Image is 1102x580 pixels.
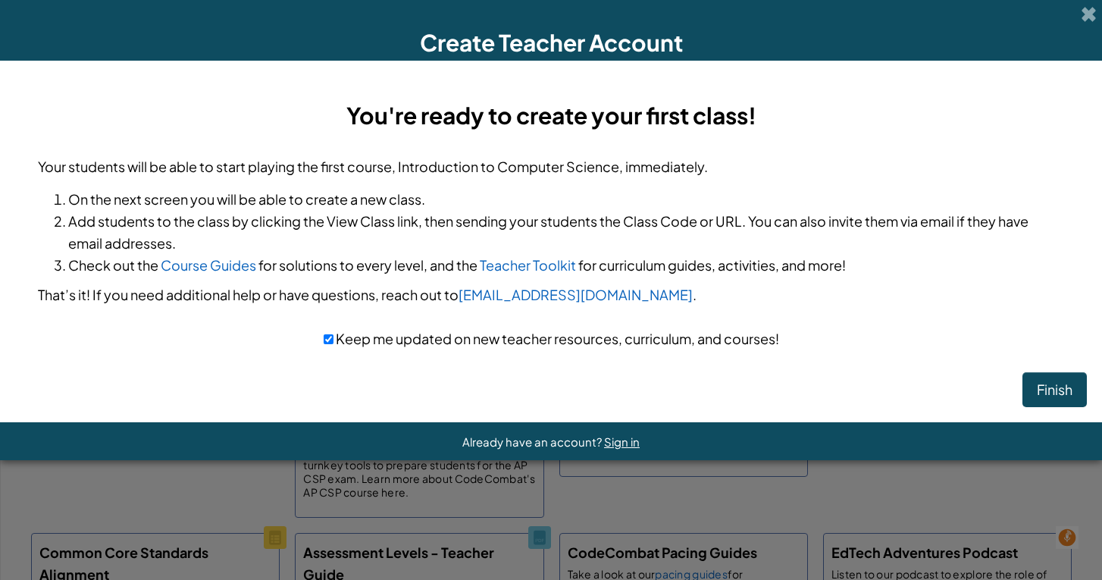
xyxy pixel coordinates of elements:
p: Your students will be able to start playing the first course, Introduction to Computer Science, i... [38,155,1064,177]
span: Check out the [68,256,158,274]
span: for solutions to every level, and the [258,256,477,274]
a: Sign in [604,434,640,449]
button: Finish [1022,372,1087,407]
a: [EMAIL_ADDRESS][DOMAIN_NAME] [459,286,693,303]
span: Create Teacher Account [420,28,683,57]
li: Add students to the class by clicking the View Class link, then sending your students the Class C... [68,210,1064,254]
a: Course Guides [161,256,256,274]
li: On the next screen you will be able to create a new class. [68,188,1064,210]
span: Keep me updated on new teacher resources, curriculum, and courses! [333,330,779,347]
span: for curriculum guides, activities, and more! [578,256,846,274]
span: That’s it! If you need additional help or have questions, reach out to . [38,286,697,303]
span: Already have an account? [462,434,604,449]
h3: You're ready to create your first class! [38,99,1064,133]
a: Teacher Toolkit [480,256,576,274]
